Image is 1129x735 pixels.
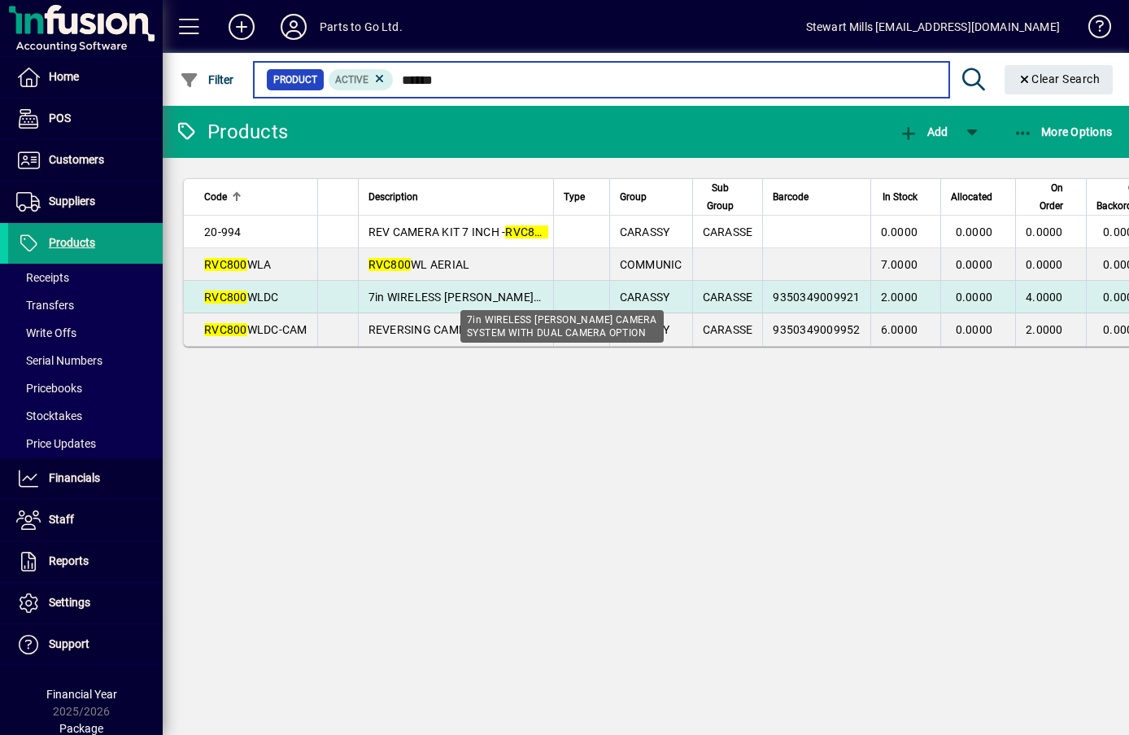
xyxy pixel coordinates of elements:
span: Serial Numbers [16,354,102,367]
div: Products [175,119,288,145]
a: Receipts [8,264,163,291]
a: Write Offs [8,319,163,347]
span: More Options [1013,125,1113,138]
span: 0.0000 [956,291,993,304]
span: 0.0000 [956,323,993,336]
span: COMMUNIC [620,258,682,271]
span: Customers [49,153,104,166]
span: Transfers [16,299,74,312]
span: 7.0000 [881,258,918,271]
span: Reports [49,554,89,567]
span: 0.0000 [881,225,918,238]
span: In Stock [883,188,918,206]
div: 7in WIRELESS [PERSON_NAME] CAMERA SYSTEM WITH DUAL CAMERA OPTION [460,310,664,343]
span: Pricebooks [16,382,82,395]
span: WLDC-CAM [204,323,307,336]
span: REVERSING CAMERA - SUIT DUAL CAMERA OPTION [368,323,641,336]
span: POS [49,112,71,125]
button: Add [216,12,268,42]
a: Price Updates [8,430,163,457]
div: Allocated [951,188,1007,206]
span: 0.0000 [1026,258,1063,271]
button: Add [895,117,952,147]
div: Type [564,188,599,206]
span: Support [49,637,89,650]
div: Stewart Mills [EMAIL_ADDRESS][DOMAIN_NAME] [806,14,1060,40]
em: RVC800 [204,258,247,271]
a: Customers [8,140,163,181]
span: Clear Search [1018,72,1101,85]
div: Code [204,188,307,206]
span: Stocktakes [16,409,82,422]
span: Add [899,125,948,138]
span: Suppliers [49,195,95,208]
span: Write Offs [16,326,76,339]
div: Sub Group [703,179,753,215]
span: WLA [204,258,271,271]
a: Transfers [8,291,163,319]
span: On Order [1026,179,1063,215]
span: Allocated [951,188,992,206]
a: Reports [8,541,163,582]
span: REV CAMERA KIT 7 INCH - [368,225,548,238]
span: WL AERIAL [368,258,470,271]
span: Code [204,188,227,206]
span: Barcode [773,188,809,206]
div: In Stock [881,188,933,206]
span: 2.0000 [881,291,918,304]
div: Description [368,188,543,206]
span: 0.0000 [956,258,993,271]
span: CARASSY [620,291,670,304]
span: Product [273,72,317,88]
a: Serial Numbers [8,347,163,374]
button: Filter [176,65,238,94]
span: Price Updates [16,437,96,450]
a: Stocktakes [8,402,163,430]
a: Financials [8,458,163,499]
span: Staff [49,513,74,526]
em: RVC800 [204,291,247,304]
span: 0.0000 [956,225,993,238]
span: CARASSE [703,225,753,238]
span: CARASSY [620,225,670,238]
div: Group [620,188,682,206]
span: WLDC [204,291,279,304]
span: Products [49,236,95,249]
span: Financial Year [46,688,117,701]
a: Settings [8,583,163,623]
a: Home [8,57,163,98]
span: Group [620,188,647,206]
span: Filter [180,73,234,86]
span: CARASSE [703,323,753,336]
em: RVC800 [505,225,548,238]
span: 9350349009952 [773,323,860,336]
span: 2.0000 [1026,323,1063,336]
span: 4.0000 [1026,291,1063,304]
span: Package [59,722,103,735]
mat-chip: Activation Status: Active [329,69,394,90]
a: Support [8,624,163,665]
span: Settings [49,596,90,609]
span: Receipts [16,271,69,284]
button: More Options [1009,117,1117,147]
a: Knowledge Base [1076,3,1109,56]
span: Financials [49,471,100,484]
div: On Order [1026,179,1078,215]
span: 6.0000 [881,323,918,336]
a: Staff [8,500,163,540]
span: CARASSE [703,291,753,304]
span: 7in WIRELESS [PERSON_NAME] CAMERA SYSTEM WITH DUAL CAMERA OPTION [368,291,787,304]
span: Description [368,188,418,206]
span: Home [49,70,79,83]
a: POS [8,98,163,139]
button: Clear [1005,65,1114,94]
span: Type [564,188,585,206]
em: RVC800 [204,323,247,336]
em: RVC800 [368,258,412,271]
button: Profile [268,12,320,42]
span: 20-994 [204,225,242,238]
div: Parts to Go Ltd. [320,14,403,40]
div: Barcode [773,188,860,206]
span: 9350349009921 [773,291,860,304]
span: 0.0000 [1026,225,1063,238]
